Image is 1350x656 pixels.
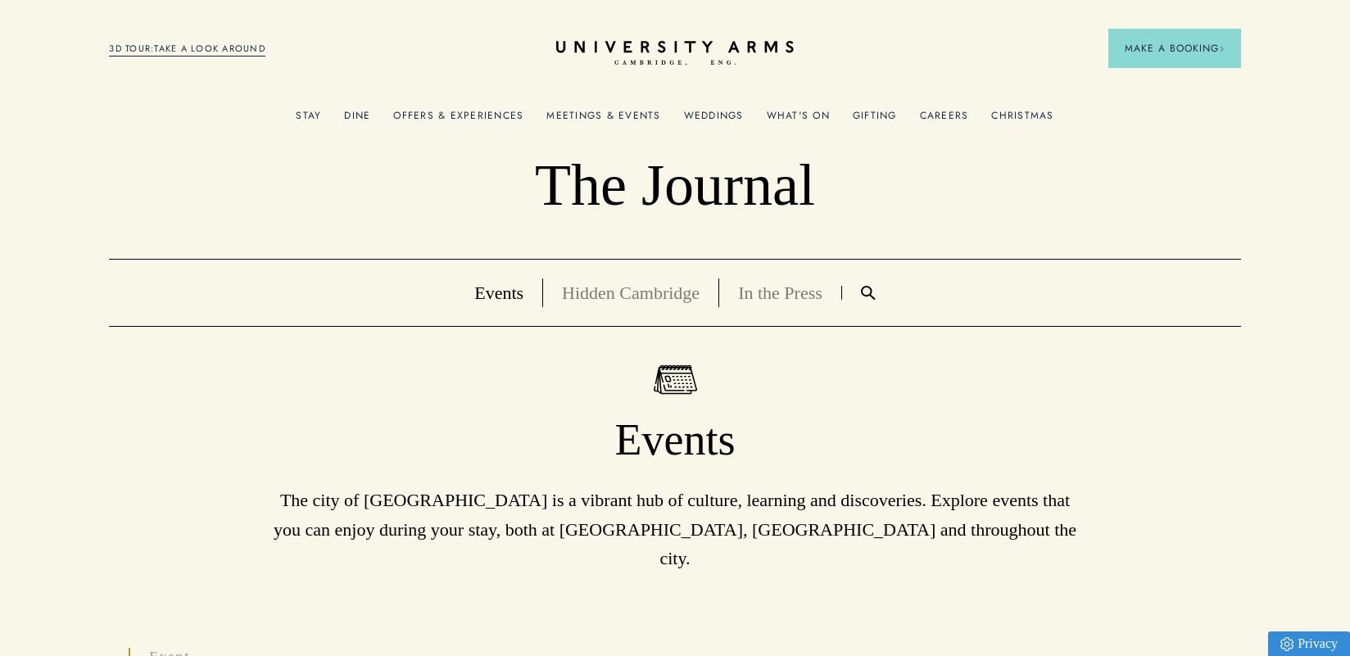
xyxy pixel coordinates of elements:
a: Meetings & Events [546,110,660,131]
a: Stay [296,110,321,131]
a: Privacy [1268,631,1350,656]
a: Hidden Cambridge [562,283,700,303]
a: Gifting [853,110,897,131]
a: Christmas [991,110,1053,131]
img: Privacy [1280,637,1293,651]
p: The Journal [109,151,1240,221]
button: Make a BookingArrow icon [1108,29,1241,68]
a: What's On [767,110,830,131]
a: Careers [920,110,969,131]
a: Search [842,286,895,300]
a: Offers & Experiences [393,110,523,131]
a: 3D TOUR:TAKE A LOOK AROUND [109,42,265,57]
img: Events [654,364,697,395]
span: Make a Booking [1125,41,1225,56]
p: The city of [GEOGRAPHIC_DATA] is a vibrant hub of culture, learning and discoveries. Explore even... [265,486,1085,572]
a: Dine [344,110,370,131]
a: In the Press [738,283,822,303]
img: Arrow icon [1219,46,1225,52]
a: Events [474,283,523,303]
img: Search [861,286,876,300]
a: Home [556,41,794,66]
h1: Events [109,414,1240,468]
a: Weddings [684,110,744,131]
